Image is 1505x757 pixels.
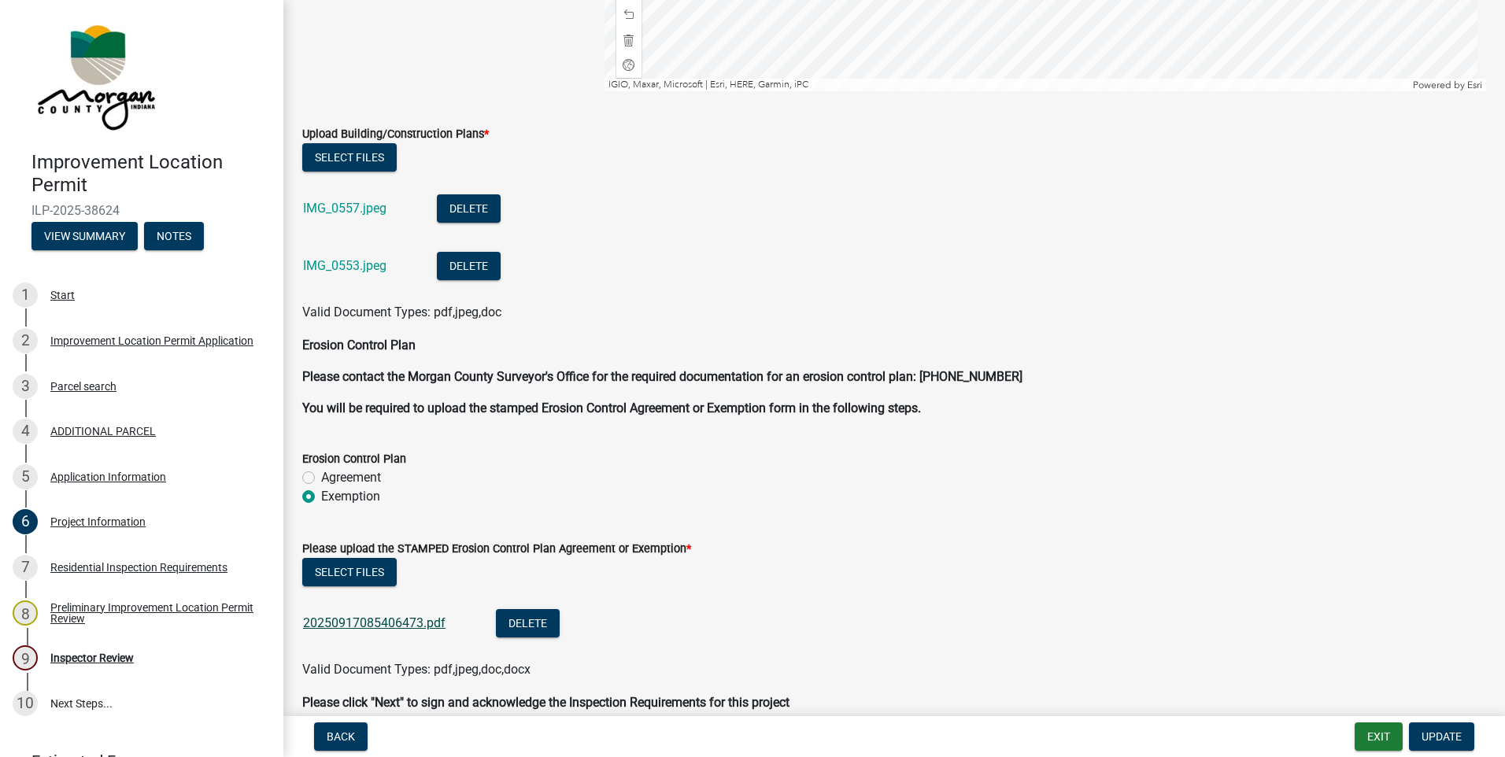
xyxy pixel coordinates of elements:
div: 9 [13,645,38,670]
strong: You will be required to upload the stamped Erosion Control Agreement or Exemption form in the fol... [302,401,921,415]
div: Parcel search [50,381,116,392]
wm-modal-confirm: Summary [31,231,138,243]
button: Exit [1355,722,1403,751]
img: Morgan County, Indiana [31,17,158,135]
div: Project Information [50,516,146,527]
span: Update [1422,730,1462,743]
div: IGIO, Maxar, Microsoft | Esri, HERE, Garmin, iPC [605,79,1410,91]
strong: Erosion Control Plan [302,338,416,353]
div: 8 [13,600,38,626]
strong: Please contact the Morgan County Surveyor's Office for the required documentation for an erosion ... [302,369,1022,384]
button: View Summary [31,222,138,250]
span: Valid Document Types: pdf,jpeg,doc [302,305,501,319]
label: Exemption [321,487,380,506]
label: Erosion Control Plan [302,454,406,465]
strong: Please click "Next" to sign and acknowledge the Inspection Requirements for this project [302,695,789,710]
div: ADDITIONAL PARCEL [50,426,156,437]
button: Back [314,722,368,751]
label: Agreement [321,468,381,487]
div: 3 [13,374,38,399]
div: 10 [13,691,38,716]
div: Application Information [50,471,166,482]
label: Please upload the STAMPED Erosion Control Plan Agreement or Exemption [302,544,691,555]
wm-modal-confirm: Delete Document [437,202,501,217]
a: Esri [1467,79,1482,90]
span: Back [327,730,355,743]
a: 20250917085406473.pdf [303,615,446,630]
div: 4 [13,419,38,444]
div: 6 [13,509,38,534]
div: Preliminary Improvement Location Permit Review [50,602,258,624]
wm-modal-confirm: Delete Document [437,260,501,275]
div: Residential Inspection Requirements [50,562,227,573]
div: Start [50,290,75,301]
button: Delete [496,609,560,637]
span: ILP-2025-38624 [31,203,252,218]
span: Valid Document Types: pdf,jpeg,doc,docx [302,662,531,677]
button: Select files [302,558,397,586]
wm-modal-confirm: Notes [144,231,204,243]
a: IMG_0553.jpeg [303,258,386,273]
div: 2 [13,328,38,353]
div: Inspector Review [50,652,134,663]
a: IMG_0557.jpeg [303,201,386,216]
wm-modal-confirm: Delete Document [496,617,560,632]
button: Delete [437,194,501,223]
button: Notes [144,222,204,250]
label: Upload Building/Construction Plans [302,129,489,140]
div: 7 [13,555,38,580]
div: Improvement Location Permit Application [50,335,253,346]
button: Select files [302,143,397,172]
div: Powered by [1409,79,1486,91]
div: 1 [13,282,38,308]
button: Delete [437,252,501,280]
h4: Improvement Location Permit [31,151,271,197]
div: 5 [13,464,38,489]
button: Update [1409,722,1474,751]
